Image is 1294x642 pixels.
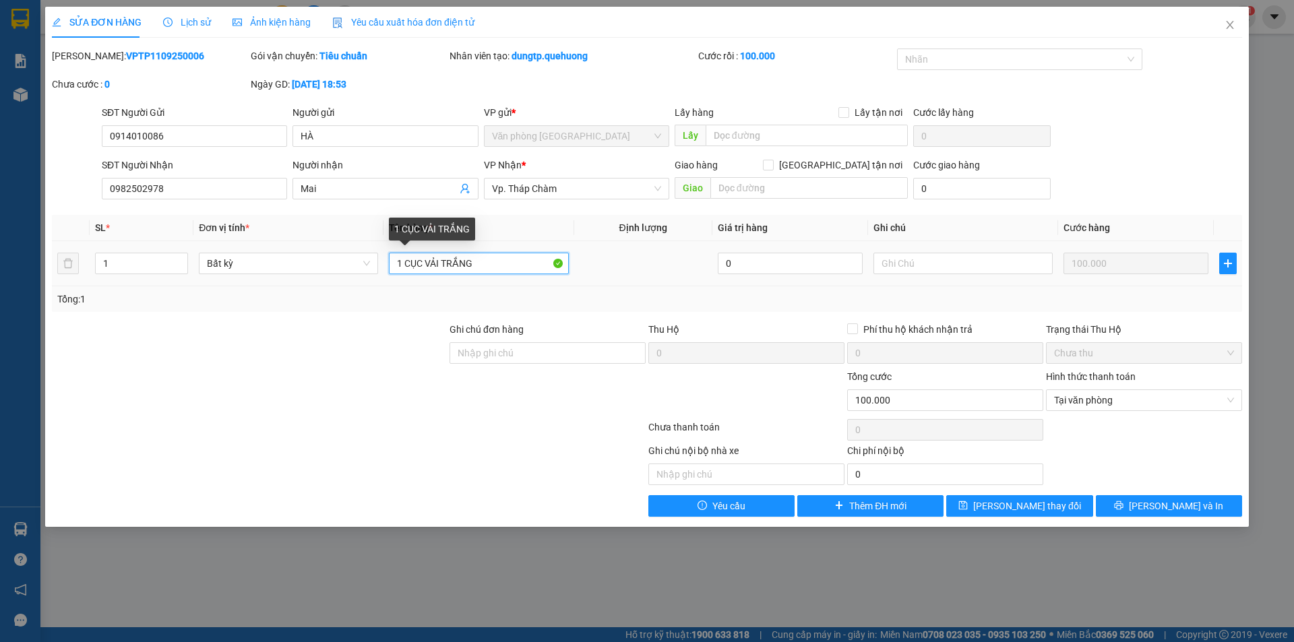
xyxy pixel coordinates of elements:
[913,178,1051,199] input: Cước giao hàng
[484,160,522,170] span: VP Nhận
[1114,501,1123,511] span: printer
[712,499,745,513] span: Yêu cầu
[332,17,474,28] span: Yêu cầu xuất hóa đơn điện tử
[774,158,908,172] span: [GEOGRAPHIC_DATA] tận nơi
[946,495,1092,517] button: save[PERSON_NAME] thay đổi
[57,253,79,274] button: delete
[17,87,74,150] b: An Anh Limousine
[1054,390,1234,410] span: Tại văn phòng
[740,51,775,61] b: 100.000
[163,18,173,27] span: clock-circle
[87,20,129,129] b: Biên nhận gởi hàng hóa
[104,79,110,90] b: 0
[292,158,478,172] div: Người nhận
[873,253,1053,274] input: Ghi Chú
[450,49,696,63] div: Nhân viên tạo:
[389,253,568,274] input: VD: Bàn, Ghế
[675,107,714,118] span: Lấy hàng
[1046,322,1242,337] div: Trạng thái Thu Hộ
[292,105,478,120] div: Người gửi
[126,51,204,61] b: VPTP1109250006
[675,160,718,170] span: Giao hàng
[973,499,1081,513] span: [PERSON_NAME] thay đổi
[251,77,447,92] div: Ngày GD:
[163,17,211,28] span: Lịch sử
[52,77,248,92] div: Chưa cước :
[913,160,980,170] label: Cước giao hàng
[706,125,908,146] input: Dọc đường
[698,49,894,63] div: Cước rồi :
[52,18,61,27] span: edit
[199,222,249,233] span: Đơn vị tính
[1046,371,1136,382] label: Hình thức thanh toán
[207,253,370,274] span: Bất kỳ
[849,105,908,120] span: Lấy tận nơi
[648,324,679,335] span: Thu Hộ
[710,177,908,199] input: Dọc đường
[52,49,248,63] div: [PERSON_NAME]:
[675,125,706,146] span: Lấy
[319,51,367,61] b: Tiêu chuẩn
[292,79,346,90] b: [DATE] 18:53
[95,222,106,233] span: SL
[233,18,242,27] span: picture
[797,495,944,517] button: plusThêm ĐH mới
[648,443,844,463] div: Ghi chú nội bộ nhà xe
[648,495,795,517] button: exclamation-circleYêu cầu
[57,292,499,307] div: Tổng: 1
[492,179,661,199] span: Vp. Tháp Chàm
[1220,258,1236,269] span: plus
[1064,253,1208,274] input: 0
[858,322,978,337] span: Phí thu hộ khách nhận trả
[834,501,844,511] span: plus
[1096,495,1242,517] button: printer[PERSON_NAME] và In
[1225,20,1235,30] span: close
[1219,253,1237,274] button: plus
[389,218,475,240] div: 1 CỤC VẢI TRẮNG
[1211,7,1249,44] button: Close
[847,371,892,382] span: Tổng cước
[102,158,287,172] div: SĐT Người Nhận
[484,105,669,120] div: VP gửi
[450,342,646,364] input: Ghi chú đơn hàng
[913,125,1051,147] input: Cước lấy hàng
[512,51,588,61] b: dungtp.quehuong
[233,17,311,28] span: Ảnh kiện hàng
[619,222,667,233] span: Định lượng
[868,215,1058,241] th: Ghi chú
[52,17,142,28] span: SỬA ĐƠN HÀNG
[647,420,846,443] div: Chưa thanh toán
[332,18,343,28] img: icon
[913,107,974,118] label: Cước lấy hàng
[698,501,707,511] span: exclamation-circle
[450,324,524,335] label: Ghi chú đơn hàng
[849,499,906,513] span: Thêm ĐH mới
[1064,222,1110,233] span: Cước hàng
[1054,343,1234,363] span: Chưa thu
[958,501,968,511] span: save
[460,183,470,194] span: user-add
[718,222,768,233] span: Giá trị hàng
[251,49,447,63] div: Gói vận chuyển:
[648,463,844,485] input: Nhập ghi chú
[675,177,710,199] span: Giao
[102,105,287,120] div: SĐT Người Gửi
[847,443,1043,463] div: Chi phí nội bộ
[492,126,661,146] span: Văn phòng Tân Phú
[1129,499,1223,513] span: [PERSON_NAME] và In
